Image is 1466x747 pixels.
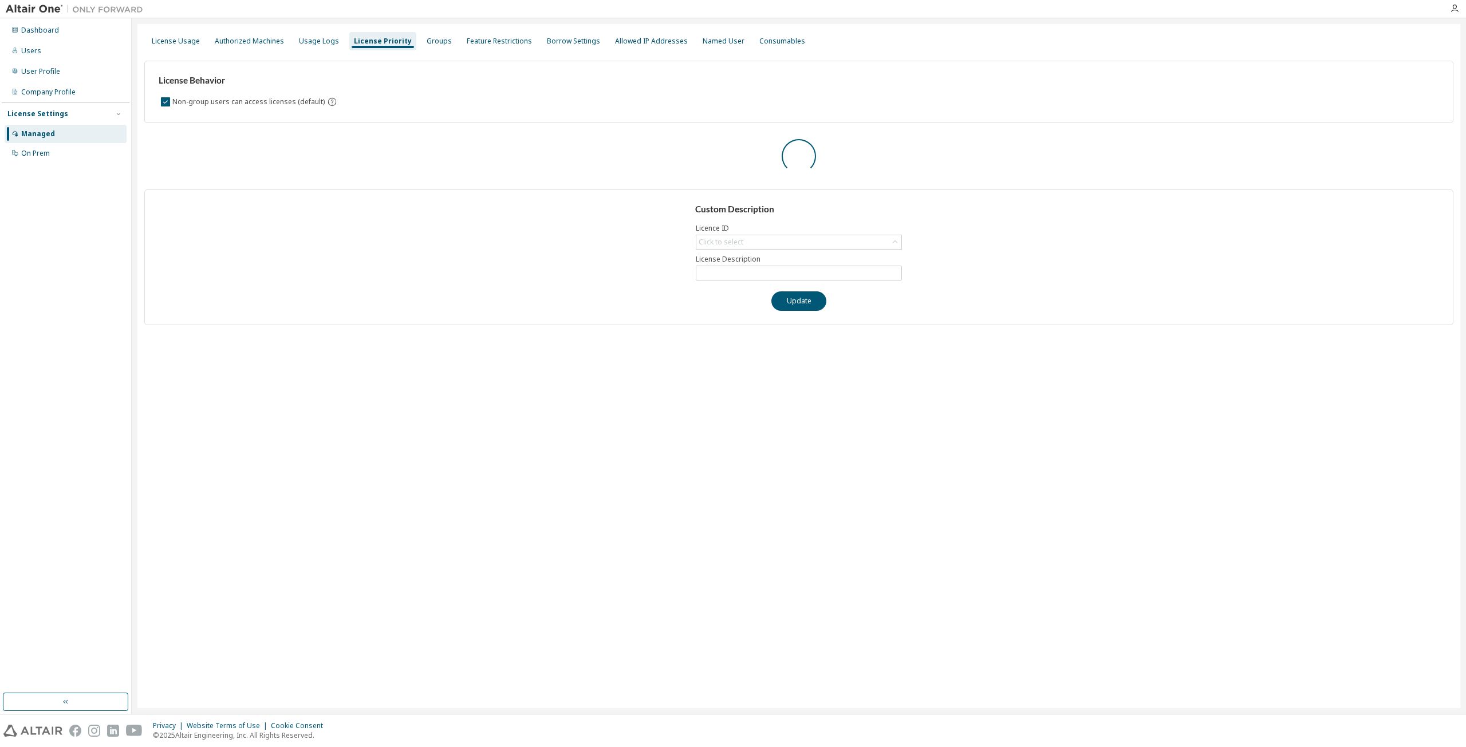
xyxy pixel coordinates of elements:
[467,37,532,46] div: Feature Restrictions
[696,235,901,249] div: Click to select
[126,725,143,737] img: youtube.svg
[7,109,68,118] div: License Settings
[21,129,55,139] div: Managed
[21,46,41,56] div: Users
[427,37,452,46] div: Groups
[21,149,50,158] div: On Prem
[327,97,337,107] svg: By default any user not assigned to any group can access any license. Turn this setting off to di...
[159,75,336,86] h3: License Behavior
[187,721,271,730] div: Website Terms of Use
[107,725,119,737] img: linkedin.svg
[215,37,284,46] div: Authorized Machines
[696,224,902,233] label: Licence ID
[271,721,330,730] div: Cookie Consent
[695,204,903,215] h3: Custom Description
[88,725,100,737] img: instagram.svg
[21,26,59,35] div: Dashboard
[153,721,187,730] div: Privacy
[299,37,339,46] div: Usage Logs
[153,730,330,740] p: © 2025 Altair Engineering, Inc. All Rights Reserved.
[354,37,412,46] div: License Priority
[69,725,81,737] img: facebook.svg
[152,37,200,46] div: License Usage
[696,255,902,264] label: License Description
[547,37,600,46] div: Borrow Settings
[21,88,76,97] div: Company Profile
[699,238,743,247] div: Click to select
[21,67,60,76] div: User Profile
[615,37,688,46] div: Allowed IP Addresses
[3,725,62,737] img: altair_logo.svg
[6,3,149,15] img: Altair One
[172,95,327,109] label: Non-group users can access licenses (default)
[771,291,826,311] button: Update
[759,37,805,46] div: Consumables
[703,37,744,46] div: Named User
